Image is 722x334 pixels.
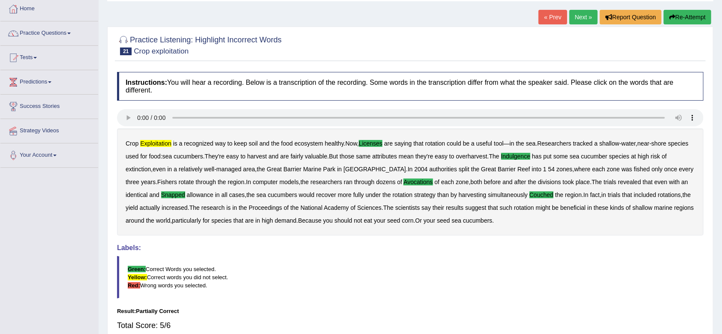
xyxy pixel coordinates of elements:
b: licenses [359,140,382,147]
b: seed [437,217,450,224]
b: exploitation [140,140,171,147]
b: Crop [126,140,138,147]
small: Crop exploitation [134,47,189,55]
b: such [499,204,512,211]
b: used [126,153,138,160]
b: Red: [128,282,140,289]
b: the [271,140,279,147]
b: in [215,191,220,198]
b: shore [652,140,667,147]
b: the [516,140,524,147]
b: The [383,204,394,211]
b: some [554,153,568,160]
b: risk [651,153,660,160]
b: the [528,179,536,185]
b: the [290,204,298,211]
b: might [536,204,551,211]
b: for [203,217,210,224]
a: « Prev [538,10,567,24]
b: and [502,179,512,185]
b: In [246,179,251,185]
b: Great [267,166,282,173]
b: high [262,217,273,224]
b: Proceedings [249,204,282,211]
b: strategy [414,191,436,198]
b: by [451,191,457,198]
b: of [397,179,403,185]
b: seed [387,217,400,224]
b: not [354,217,362,224]
b: through [196,179,216,185]
b: rotations [658,191,681,198]
b: the [301,179,309,185]
b: rotation [393,191,413,198]
b: near [638,140,650,147]
b: attributes [373,153,397,160]
b: of [662,153,667,160]
b: an [682,179,689,185]
b: area [243,166,255,173]
b: sea [162,153,172,160]
b: Reef [517,166,530,173]
b: rotation [425,140,445,147]
div: Result: [117,307,704,315]
b: In [584,191,589,198]
b: only [652,166,663,173]
b: Marine [303,166,322,173]
b: mean [399,153,414,160]
b: extinction [126,166,151,173]
button: Re-Attempt [664,10,711,24]
b: 54 [548,166,555,173]
b: harvest [247,153,267,160]
b: scientists [395,204,420,211]
b: the [382,191,391,198]
b: corn [402,217,414,224]
b: easy [226,153,239,160]
b: the [239,204,247,211]
b: both [471,179,482,185]
b: at [631,153,636,160]
b: valuable [305,153,327,160]
b: those [340,153,354,160]
b: species [609,153,629,160]
b: cucumber [581,153,607,160]
b: every [679,166,694,173]
b: around [126,217,144,224]
b: be [552,204,559,211]
b: the [683,191,691,198]
b: yield [126,204,138,211]
b: into [532,166,541,173]
b: food [149,153,160,160]
b: well [204,166,214,173]
b: their [433,204,444,211]
b: was [622,166,632,173]
b: Academy [324,204,349,211]
b: species [211,217,232,224]
h2: Practice Listening: Highlight Incorrect Words [117,34,282,55]
b: to [241,153,246,160]
b: to [227,140,232,147]
b: each [592,166,605,173]
b: [GEOGRAPHIC_DATA] [343,166,406,173]
a: Strategy Videos [0,119,98,140]
b: that [643,179,653,185]
b: Yellow: [128,274,147,280]
b: cases [229,191,245,198]
b: The [592,179,602,185]
b: after [514,179,526,185]
b: under [366,191,381,198]
b: the [218,179,226,185]
b: in [167,166,172,173]
b: before [484,179,501,185]
b: Barrier [498,166,516,173]
b: you [323,217,333,224]
b: took [563,179,574,185]
b: trials [608,191,621,198]
b: species [668,140,688,147]
b: Park [323,166,336,173]
b: your [424,217,435,224]
b: In [408,166,413,173]
b: Now [346,140,357,147]
b: are [245,217,254,224]
b: of [435,179,440,185]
